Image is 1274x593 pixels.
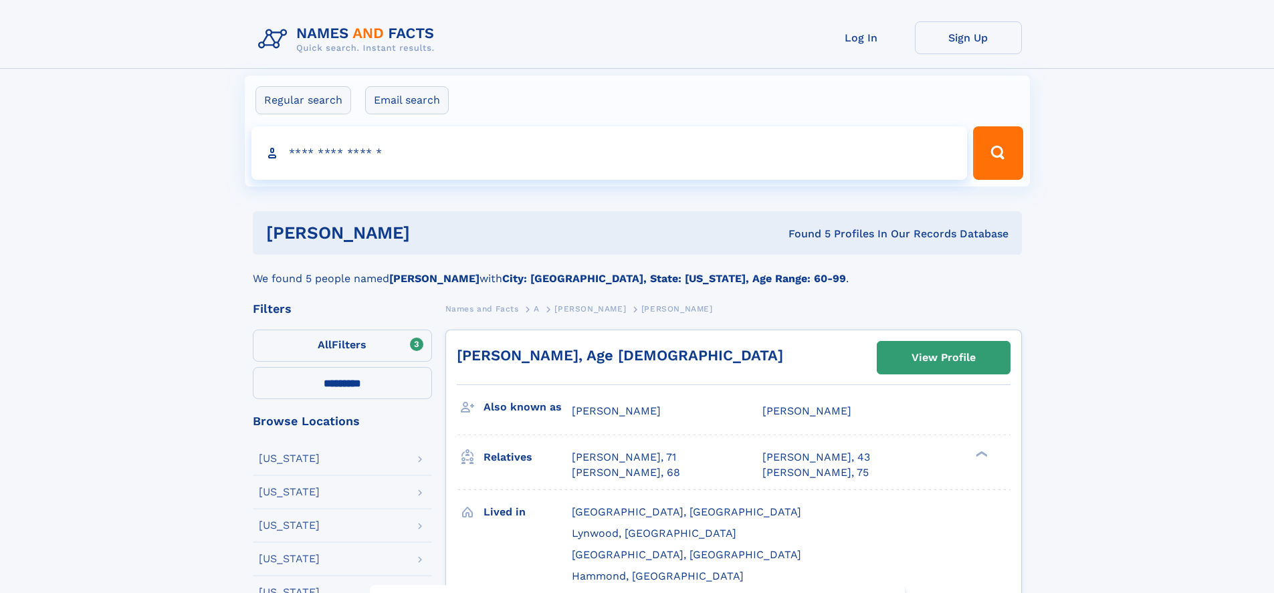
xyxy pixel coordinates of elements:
span: A [534,304,540,314]
a: Names and Facts [445,300,519,317]
a: [PERSON_NAME], 75 [762,465,869,480]
div: [US_STATE] [259,554,320,564]
div: [US_STATE] [259,487,320,497]
a: [PERSON_NAME], 43 [762,450,870,465]
div: View Profile [912,342,976,373]
a: View Profile [877,342,1010,374]
a: [PERSON_NAME] [554,300,626,317]
div: Browse Locations [253,415,432,427]
a: A [534,300,540,317]
input: search input [251,126,968,180]
span: [PERSON_NAME] [572,404,661,417]
a: Sign Up [915,21,1022,54]
h3: Lived in [484,501,572,523]
div: [US_STATE] [259,453,320,464]
b: [PERSON_NAME] [389,272,480,285]
span: [PERSON_NAME] [641,304,713,314]
span: [PERSON_NAME] [762,404,851,417]
div: [US_STATE] [259,520,320,531]
label: Email search [365,86,449,114]
h1: [PERSON_NAME] [266,225,599,241]
span: [GEOGRAPHIC_DATA], [GEOGRAPHIC_DATA] [572,548,801,561]
div: Filters [253,303,432,315]
h3: Also known as [484,396,572,419]
label: Filters [253,330,432,362]
a: [PERSON_NAME], Age [DEMOGRAPHIC_DATA] [457,347,783,364]
div: We found 5 people named with . [253,255,1022,287]
span: Lynwood, [GEOGRAPHIC_DATA] [572,527,736,540]
div: ❯ [972,450,988,459]
img: Logo Names and Facts [253,21,445,57]
a: Log In [808,21,915,54]
span: Hammond, [GEOGRAPHIC_DATA] [572,570,744,582]
b: City: [GEOGRAPHIC_DATA], State: [US_STATE], Age Range: 60-99 [502,272,846,285]
a: [PERSON_NAME], 71 [572,450,676,465]
h3: Relatives [484,446,572,469]
div: Found 5 Profiles In Our Records Database [599,227,1008,241]
a: [PERSON_NAME], 68 [572,465,680,480]
span: All [318,338,332,351]
label: Regular search [255,86,351,114]
span: [GEOGRAPHIC_DATA], [GEOGRAPHIC_DATA] [572,505,801,518]
span: [PERSON_NAME] [554,304,626,314]
button: Search Button [973,126,1023,180]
